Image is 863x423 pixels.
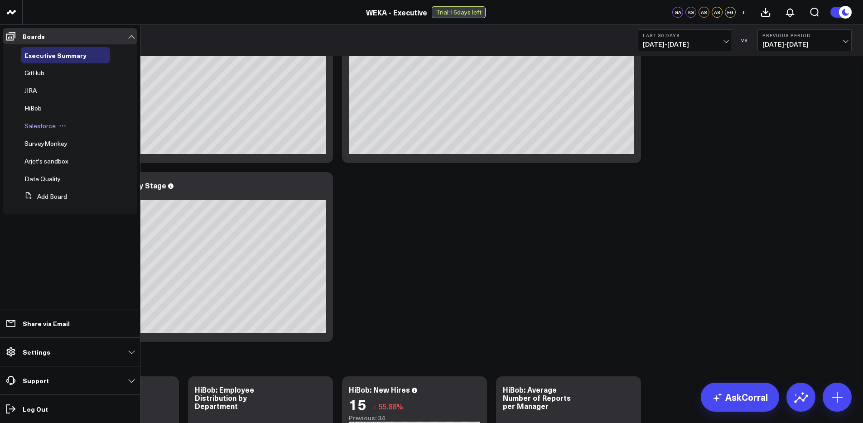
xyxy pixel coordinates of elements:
p: Log Out [23,405,48,413]
span: HiBob [24,104,42,112]
span: Salesforce [24,121,56,130]
div: VS [737,38,753,43]
p: Settings [23,348,50,356]
span: JIRA [24,86,37,95]
a: Arjet's sandbox [24,158,68,165]
div: HiBob: Average Number of Reports per Manager [503,385,571,411]
a: WEKA - Executive [366,7,427,17]
a: Executive Summary [24,52,87,59]
div: 15 [349,396,366,412]
button: + [738,7,749,18]
div: AS [699,7,709,18]
span: Executive Summary [24,51,87,60]
p: Support [23,377,49,384]
a: HiBob [24,105,42,112]
a: AskCorral [701,383,779,412]
a: Salesforce [24,122,56,130]
div: EG [725,7,736,18]
b: Last 30 Days [643,33,727,38]
button: Previous Period[DATE]-[DATE] [757,29,852,51]
a: JIRA [24,87,37,94]
div: Previous: 34 [349,414,480,422]
button: Add Board [21,188,67,205]
b: Previous Period [762,33,847,38]
a: SurveyMonkey [24,140,67,147]
span: + [742,9,746,15]
div: HiBob: Employee Distribution by Department [195,385,254,411]
span: SurveyMonkey [24,139,67,148]
a: Log Out [3,401,137,417]
div: GA [672,7,683,18]
span: [DATE] - [DATE] [643,41,727,48]
button: Last 30 Days[DATE]-[DATE] [638,29,732,51]
p: Share via Email [23,320,70,327]
div: AS [712,7,723,18]
p: Boards [23,33,45,40]
div: Trial: 15 days left [432,6,486,18]
a: GitHub [24,69,44,77]
span: [DATE] - [DATE] [762,41,847,48]
a: Data Quality [24,175,61,183]
span: GitHub [24,68,44,77]
div: HiBob: New Hires [349,385,410,394]
div: KG [685,7,696,18]
span: Arjet's sandbox [24,157,68,165]
span: Data Quality [24,174,61,183]
span: 55.88% [378,401,403,411]
span: ↓ [373,400,376,412]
